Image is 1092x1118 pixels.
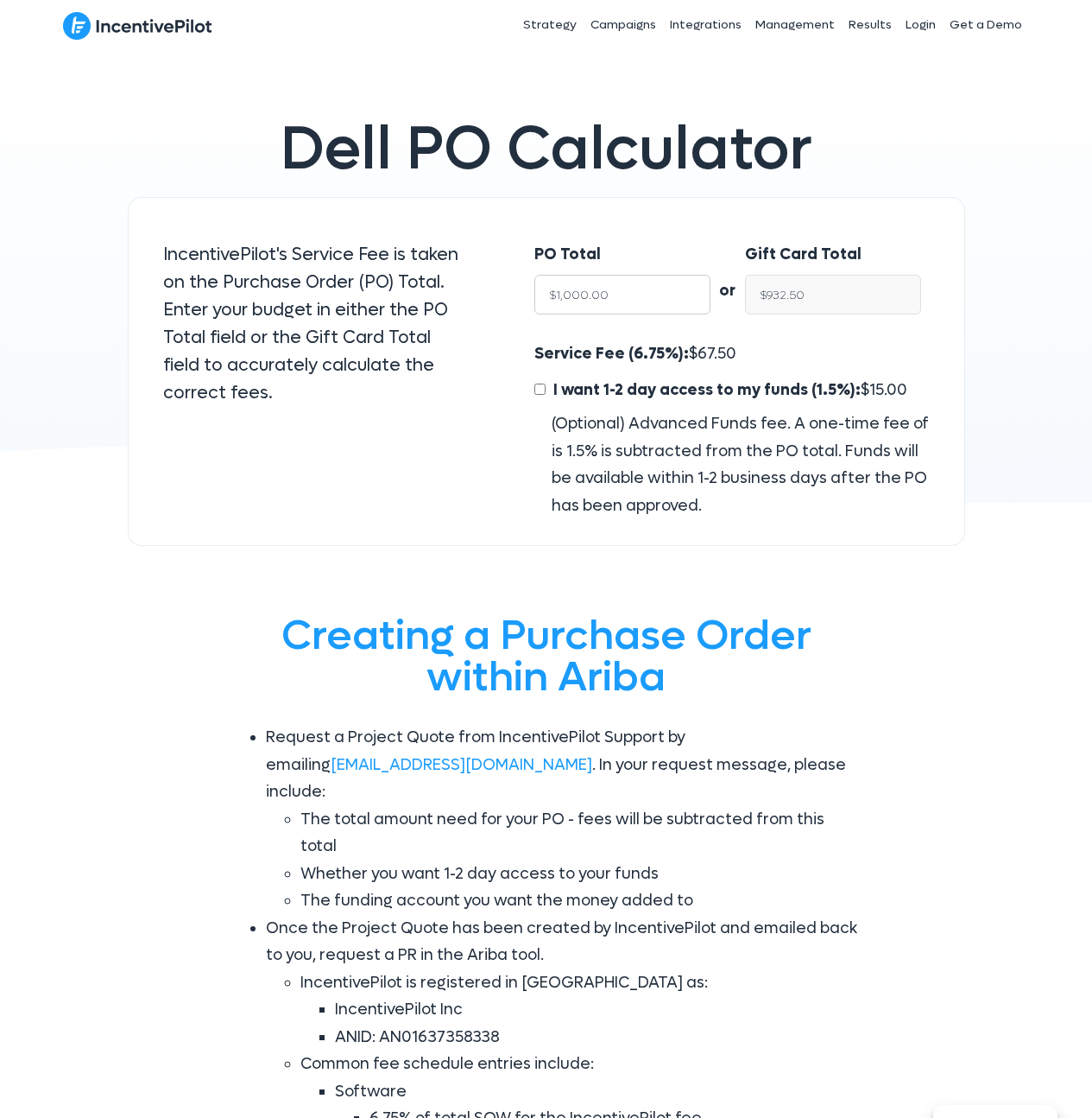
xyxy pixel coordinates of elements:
[534,410,929,519] div: (Optional) Advanced Funds fee. A one-time fee of is 1.5% is subtracted from the PO total. Funds w...
[300,806,862,861] li: The total amount need for your PO - fees will be subtracted from this total
[516,3,584,47] a: Strategy
[943,3,1029,47] a: Get a Demo
[534,241,601,269] label: PO Total
[335,996,862,1024] li: IncentivePilot Inc
[266,724,862,915] li: Request a Project Quote from IncentivePilot Support by emailing . In your request message, please...
[300,969,862,1051] li: IncentivePilot is registered in [GEOGRAPHIC_DATA] as:
[331,755,592,775] a: [EMAIL_ADDRESS][DOMAIN_NAME]
[534,344,689,364] span: Service Fee (6.75%):
[163,241,466,407] p: IncentivePilot's Service Fee is taken on the Purchase Order (PO) Total. Enter your budget in eith...
[335,1024,862,1051] li: ANID: AN01637358338
[584,3,663,47] a: Campaigns
[869,380,907,400] span: 15.00
[697,344,736,364] span: 67.50
[748,3,842,47] a: Management
[300,887,862,915] li: The funding account you want the money added to
[553,380,861,400] span: I want 1-2 day access to my funds (1.5%):
[281,608,811,704] span: Creating a Purchase Order within Ariba
[534,340,929,519] div: $
[745,241,862,269] label: Gift Card Total
[710,241,745,305] div: or
[281,110,812,188] span: Dell PO Calculator
[398,3,1030,47] nav: Header Menu
[534,384,546,395] input: I want 1-2 day access to my funds (1.5%):$15.00
[63,11,212,41] img: IncentivePilot
[842,3,899,47] a: Results
[663,3,748,47] a: Integrations
[300,861,862,888] li: Whether you want 1-2 day access to your funds
[899,3,943,47] a: Login
[549,380,907,400] span: $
